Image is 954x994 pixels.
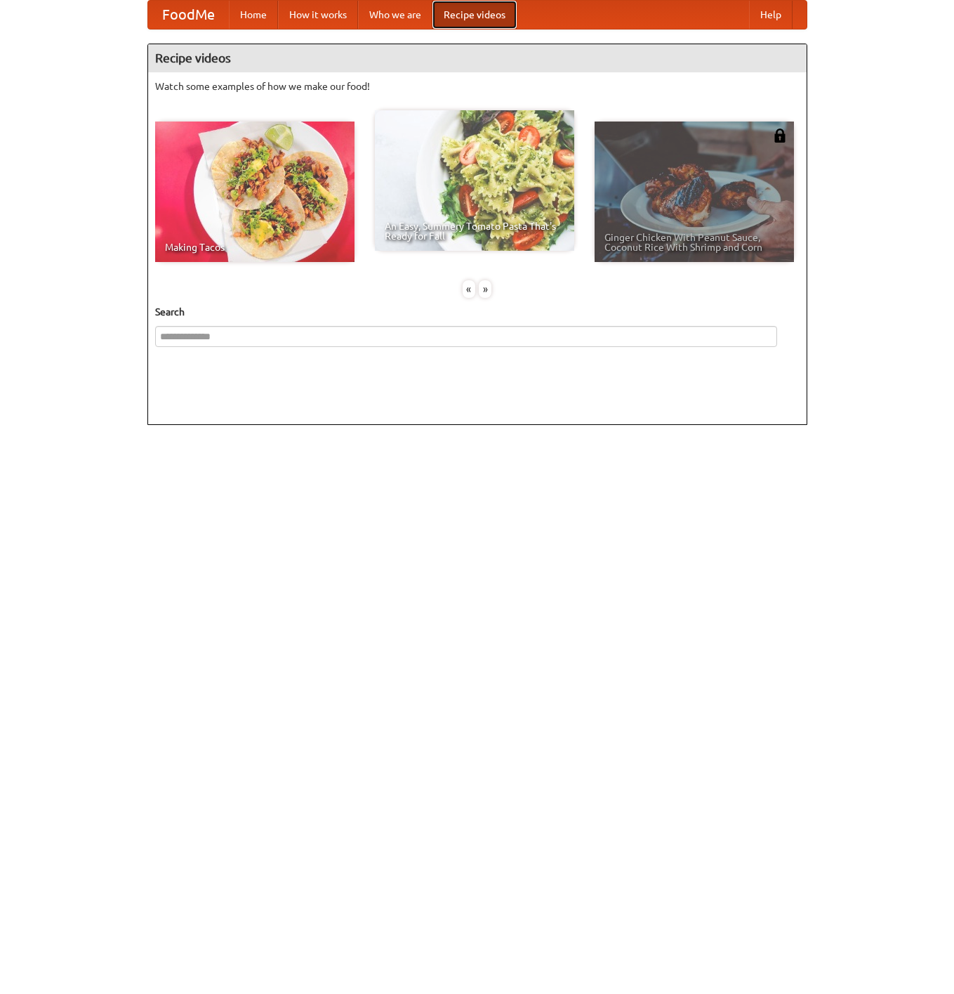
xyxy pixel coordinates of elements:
span: An Easy, Summery Tomato Pasta That's Ready for Fall [385,221,564,241]
div: « [463,280,475,298]
img: 483408.png [773,129,787,143]
p: Watch some examples of how we make our food! [155,79,800,93]
a: Help [749,1,793,29]
h4: Recipe videos [148,44,807,72]
h5: Search [155,305,800,319]
a: Home [229,1,278,29]
span: Making Tacos [165,242,345,252]
a: An Easy, Summery Tomato Pasta That's Ready for Fall [375,110,574,251]
a: Recipe videos [432,1,517,29]
a: How it works [278,1,358,29]
a: Who we are [358,1,432,29]
div: » [479,280,491,298]
a: FoodMe [148,1,229,29]
a: Making Tacos [155,122,355,262]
